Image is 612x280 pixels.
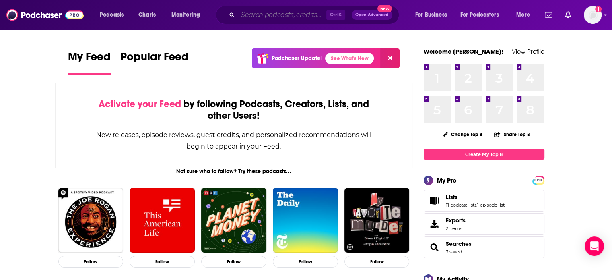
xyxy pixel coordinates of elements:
span: Monitoring [171,9,200,21]
button: Follow [130,256,195,268]
span: Exports [427,218,443,230]
span: Activate your Feed [99,98,181,110]
img: My Favorite Murder with Karen Kilgariff and Georgia Hardstark [344,188,410,253]
a: View Profile [512,48,544,55]
img: The Daily [273,188,338,253]
span: Popular Feed [120,50,189,68]
button: open menu [166,8,210,21]
button: open menu [94,8,134,21]
button: open menu [511,8,540,21]
div: New releases, episode reviews, guest credits, and personalized recommendations will begin to appe... [96,129,372,152]
div: Open Intercom Messenger [585,236,604,256]
span: More [516,9,530,21]
a: 3 saved [446,249,462,255]
button: open menu [455,8,511,21]
button: Show profile menu [584,6,602,24]
span: Searches [424,236,544,258]
span: For Podcasters [460,9,499,21]
span: Logged in as Bcprpro33 [584,6,602,24]
button: Follow [58,256,124,268]
span: My Feed [68,50,111,68]
img: User Profile [584,6,602,24]
a: Charts [133,8,161,21]
button: Follow [273,256,338,268]
button: Follow [344,256,410,268]
a: Exports [424,213,544,235]
button: Share Top 8 [494,127,530,142]
a: Welcome [PERSON_NAME]! [424,48,503,55]
img: Planet Money [201,188,266,253]
span: Ctrl K [326,10,345,20]
span: Podcasts [100,9,124,21]
a: Show notifications dropdown [562,8,574,22]
button: Change Top 8 [438,129,488,139]
a: See What's New [325,53,374,64]
img: Podchaser - Follow, Share and Rate Podcasts [6,7,84,23]
a: Show notifications dropdown [542,8,555,22]
span: Open Advanced [355,13,389,17]
span: Exports [446,217,466,224]
a: 11 podcast lists [446,202,476,208]
button: open menu [410,8,457,21]
img: This American Life [130,188,195,253]
a: Lists [446,193,505,201]
a: 1 episode list [477,202,505,208]
button: Follow [201,256,266,268]
a: Create My Top 8 [424,149,544,160]
a: Searches [427,242,443,253]
svg: Add a profile image [595,6,602,12]
div: Not sure who to follow? Try these podcasts... [55,168,413,175]
button: Open AdvancedNew [352,10,392,20]
span: Charts [138,9,156,21]
div: Search podcasts, credits, & more... [223,6,407,24]
input: Search podcasts, credits, & more... [238,8,326,21]
div: by following Podcasts, Creators, Lists, and other Users! [96,98,372,122]
span: For Business [415,9,447,21]
a: My Feed [68,50,111,75]
div: My Pro [437,176,457,184]
p: Podchaser Update! [272,55,322,62]
span: New [377,5,392,12]
a: PRO [534,177,543,183]
span: 2 items [446,226,466,231]
a: Searches [446,240,472,247]
a: Lists [427,195,443,206]
a: Popular Feed [120,50,189,75]
span: Lists [446,193,457,201]
span: Lists [424,190,544,212]
img: The Joe Rogan Experience [58,188,124,253]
